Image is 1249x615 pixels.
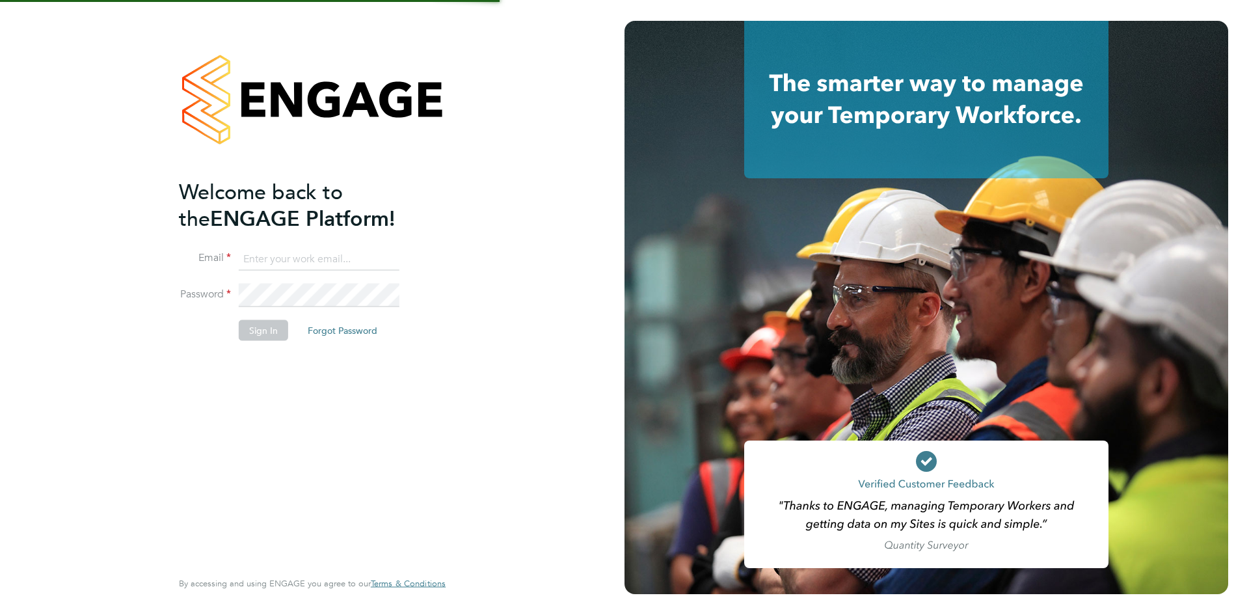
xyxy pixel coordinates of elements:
button: Forgot Password [297,320,388,341]
span: Welcome back to the [179,179,343,231]
button: Sign In [239,320,288,341]
label: Password [179,288,231,301]
span: By accessing and using ENGAGE you agree to our [179,578,446,589]
label: Email [179,251,231,265]
h2: ENGAGE Platform! [179,178,433,232]
input: Enter your work email... [239,247,399,271]
a: Terms & Conditions [371,579,446,589]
